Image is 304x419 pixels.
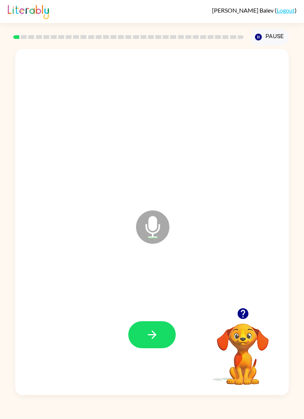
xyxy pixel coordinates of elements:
div: ( ) [212,7,297,14]
button: Pause [251,29,289,46]
span: [PERSON_NAME] Balev [212,7,275,14]
a: Logout [277,7,295,14]
video: Your browser must support playing .mp4 files to use Literably. Please try using another browser. [206,312,280,386]
img: Literably [8,3,49,19]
